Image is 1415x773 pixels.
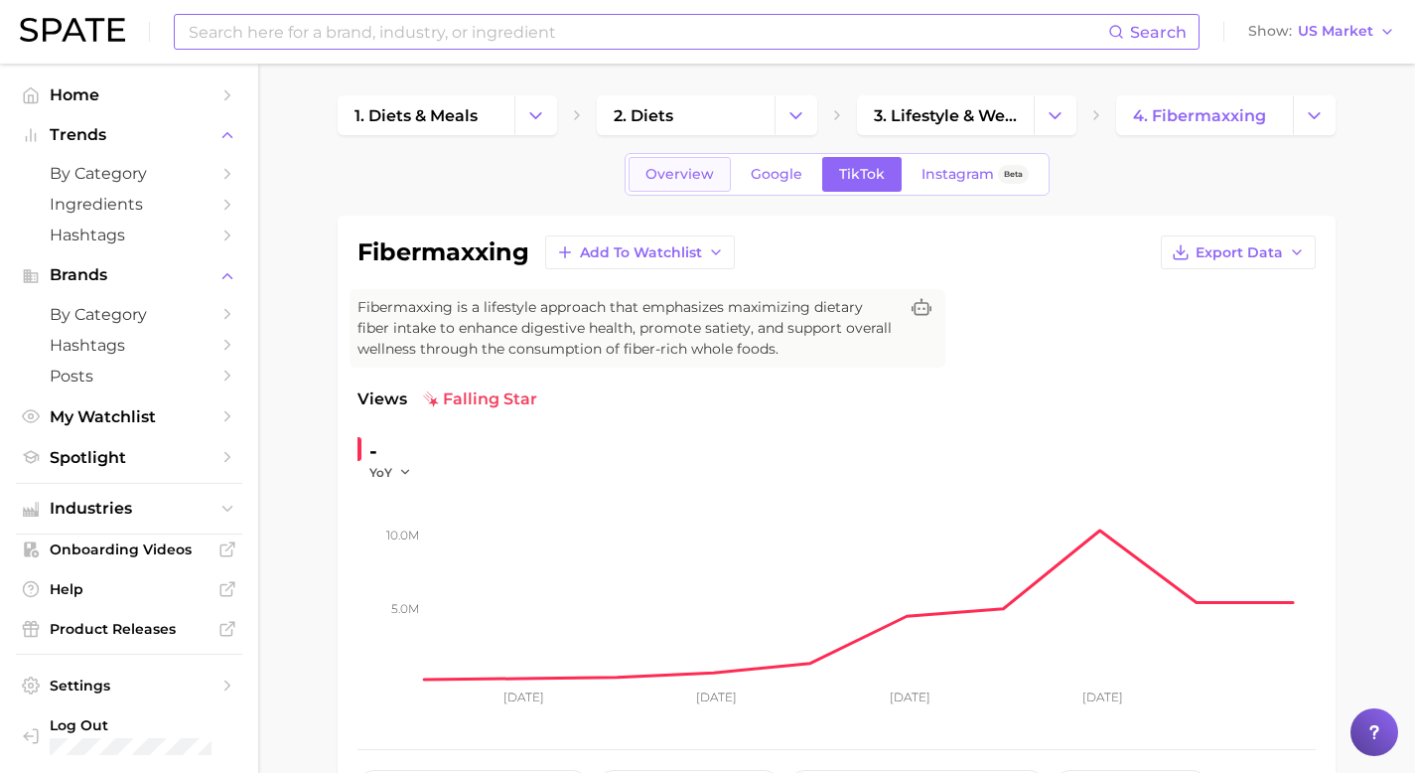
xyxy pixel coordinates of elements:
[20,18,125,42] img: SPATE
[386,528,419,542] tspan: 10.0m
[50,266,209,284] span: Brands
[921,166,994,183] span: Instagram
[822,157,902,192] a: TikTok
[50,677,209,695] span: Settings
[16,494,242,524] button: Industries
[16,535,242,564] a: Onboarding Videos
[905,157,1046,192] a: InstagramBeta
[16,120,242,150] button: Trends
[50,336,209,355] span: Hashtags
[629,157,731,192] a: Overview
[1293,95,1336,135] button: Change Category
[391,601,419,616] tspan: 5.0m
[1133,106,1266,125] span: 4. fibermaxxing
[1130,23,1187,42] span: Search
[50,541,209,558] span: Onboarding Videos
[16,158,242,189] a: by Category
[50,126,209,144] span: Trends
[50,226,209,244] span: Hashtags
[16,710,242,761] a: Log out. Currently logged in with e-mail tjelley@comet-bio.com.
[50,407,209,426] span: My Watchlist
[1243,19,1400,45] button: ShowUS Market
[614,106,673,125] span: 2. diets
[734,157,819,192] a: Google
[16,361,242,391] a: Posts
[16,401,242,432] a: My Watchlist
[357,297,898,360] span: Fibermaxxing is a lifestyle approach that emphasizes maximizing dietary fiber intake to enhance d...
[16,330,242,361] a: Hashtags
[514,95,557,135] button: Change Category
[50,620,209,638] span: Product Releases
[874,106,1017,125] span: 3. lifestyle & wellness diets
[16,220,242,250] a: Hashtags
[1161,235,1316,269] button: Export Data
[369,435,425,467] div: -
[50,195,209,214] span: Ingredients
[354,106,478,125] span: 1. diets & meals
[16,614,242,644] a: Product Releases
[696,690,737,704] tspan: [DATE]
[423,387,537,411] span: falling star
[775,95,817,135] button: Change Category
[1116,95,1293,135] a: 4. fibermaxxing
[597,95,774,135] a: 2. diets
[1298,26,1373,37] span: US Market
[50,448,209,467] span: Spotlight
[1034,95,1076,135] button: Change Category
[187,15,1108,49] input: Search here for a brand, industry, or ingredient
[16,260,242,290] button: Brands
[645,166,714,183] span: Overview
[16,442,242,473] a: Spotlight
[423,391,439,407] img: falling star
[50,500,209,518] span: Industries
[16,671,242,700] a: Settings
[503,690,544,704] tspan: [DATE]
[890,690,930,704] tspan: [DATE]
[338,95,514,135] a: 1. diets & meals
[1082,690,1123,704] tspan: [DATE]
[857,95,1034,135] a: 3. lifestyle & wellness diets
[50,580,209,598] span: Help
[1248,26,1292,37] span: Show
[369,464,392,481] span: YoY
[357,240,529,264] h1: fibermaxxing
[1196,244,1283,261] span: Export Data
[545,235,735,269] button: Add to Watchlist
[16,189,242,220] a: Ingredients
[357,387,407,411] span: Views
[839,166,885,183] span: TikTok
[751,166,802,183] span: Google
[1004,166,1023,183] span: Beta
[16,299,242,330] a: by Category
[50,367,209,386] span: Posts
[50,716,226,734] span: Log Out
[16,574,242,604] a: Help
[369,464,412,481] button: YoY
[50,85,209,104] span: Home
[50,164,209,183] span: by Category
[50,305,209,324] span: by Category
[580,244,702,261] span: Add to Watchlist
[16,79,242,110] a: Home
